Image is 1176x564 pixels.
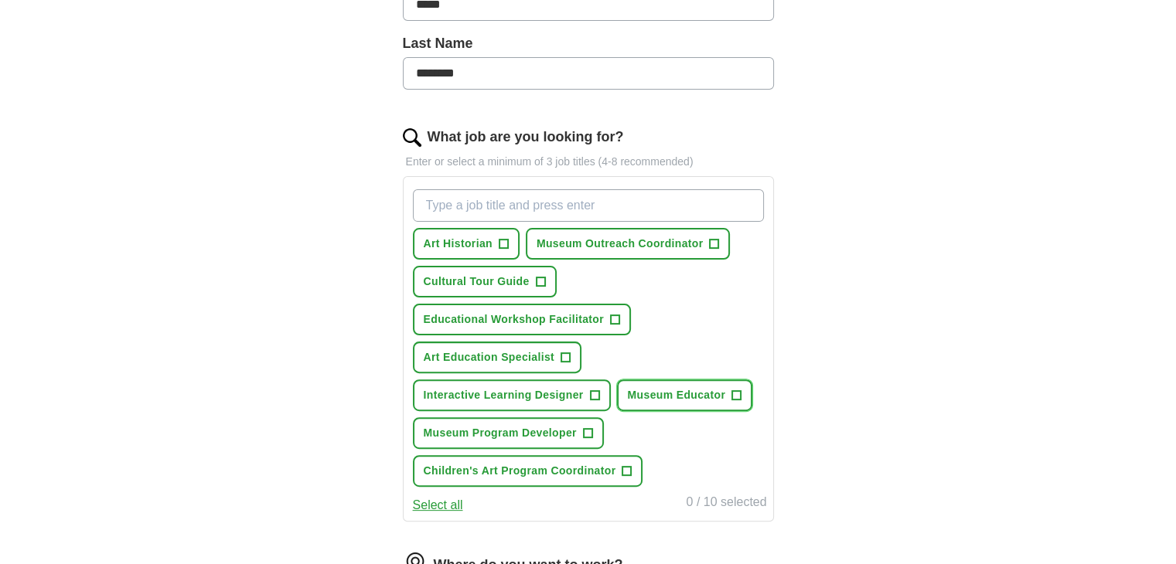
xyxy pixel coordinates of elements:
[413,341,581,373] button: Art Education Specialist
[424,274,530,290] span: Cultural Tour Guide
[428,127,624,148] label: What job are you looking for?
[403,154,774,170] p: Enter or select a minimum of 3 job titles (4-8 recommended)
[526,228,731,260] button: Museum Outreach Coordinator
[413,496,463,515] button: Select all
[413,417,604,449] button: Museum Program Developer
[424,349,554,365] span: Art Education Specialist
[617,379,753,411] button: Museum Educator
[628,387,726,403] span: Museum Educator
[403,33,774,54] label: Last Name
[413,304,631,335] button: Educational Workshop Facilitator
[413,189,764,222] input: Type a job title and press enter
[413,379,611,411] button: Interactive Learning Designer
[424,425,577,441] span: Museum Program Developer
[686,493,766,515] div: 0 / 10 selected
[424,387,584,403] span: Interactive Learning Designer
[424,463,616,479] span: Children's Art Program Coordinator
[413,266,557,297] button: Cultural Tour Guide
[424,311,604,328] span: Educational Workshop Facilitator
[413,228,520,260] button: Art Historian
[424,236,493,252] span: Art Historian
[403,128,421,147] img: search.png
[413,455,643,487] button: Children's Art Program Coordinator
[537,236,704,252] span: Museum Outreach Coordinator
